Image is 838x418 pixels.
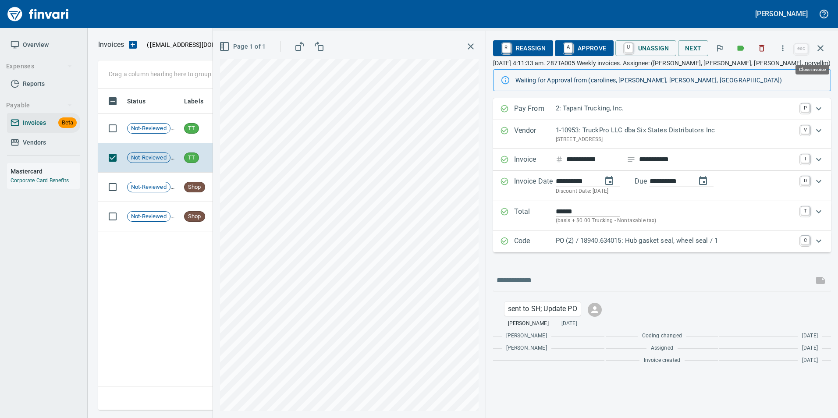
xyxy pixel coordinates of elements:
p: Invoices [98,39,124,50]
a: R [502,43,511,53]
p: Pay From [514,103,556,115]
p: Total [514,206,556,225]
span: Payable [6,100,72,111]
button: Upload an Invoice [124,39,142,50]
span: Overview [23,39,49,50]
h5: [PERSON_NAME] [755,9,808,18]
button: Payable [3,97,76,113]
span: Page 1 of 1 [221,41,266,52]
a: V [801,125,810,134]
nav: breadcrumb [98,39,124,50]
button: change due date [692,170,714,191]
div: Expand [493,230,831,252]
span: Approve [562,41,607,56]
p: Invoice [514,154,556,166]
a: C [801,236,810,244]
button: Discard [752,39,771,58]
span: Pages Split [170,213,185,220]
span: [PERSON_NAME] [508,319,549,328]
a: Corporate Card Benefits [11,177,69,184]
span: This records your message into the invoice and notifies anyone mentioned [810,270,831,291]
a: Vendors [7,133,80,152]
span: Shop [185,213,205,221]
span: Next [685,43,702,54]
a: A [564,43,572,53]
span: Pages Split [170,183,185,190]
p: (basis + $0.00 Trucking - Nontaxable tax) [556,216,795,225]
p: 2: Tapani Trucking, Inc. [556,103,795,113]
button: RReassign [493,40,553,56]
span: [DATE] [802,344,818,353]
span: Assigned [651,344,673,353]
a: Overview [7,35,80,55]
span: [EMAIL_ADDRESS][DOMAIN_NAME] [149,40,250,49]
svg: Invoice description [627,155,636,164]
span: Invoice created [644,356,681,365]
p: Due [635,176,676,187]
span: Status [127,96,157,106]
button: Labels [731,39,750,58]
span: Reassign [500,41,546,56]
span: TT [185,154,199,162]
a: U [625,43,633,53]
p: sent to SH; Update PO [508,304,577,314]
a: esc [795,44,808,53]
div: Expand [493,98,831,120]
p: Discount Date: [DATE] [556,187,795,196]
a: Reports [7,74,80,94]
button: AApprove [555,40,614,56]
span: Expenses [6,61,72,72]
button: Expenses [3,58,76,74]
p: [DATE] 4:11:33 am. 287TA005 Weekly invoices. Assignee: ([PERSON_NAME], [PERSON_NAME], [PERSON_NAM... [493,59,831,67]
span: Pages Split [170,124,185,131]
a: InvoicesBeta [7,113,80,133]
a: T [801,206,810,215]
span: Labels [184,96,215,106]
p: Code [514,236,556,247]
div: Click for options [504,302,581,316]
span: Not-Reviewed [128,183,170,191]
button: Next [678,40,709,57]
p: Vendor [514,125,556,144]
p: [STREET_ADDRESS] [556,135,795,144]
div: Expand [493,120,831,149]
span: Unassign [622,41,669,56]
div: Expand [493,171,831,201]
a: P [801,103,810,112]
span: Not-Reviewed [128,154,170,162]
button: Flag [710,39,729,58]
span: Shop [185,183,205,191]
span: [DATE] [802,332,818,340]
p: 1-10953: TruckPro LLC dba Six States Distributors Inc [556,125,795,135]
span: Coding changed [642,332,682,340]
span: Labels [184,96,203,106]
div: Waiting for Approval from (carolines, [PERSON_NAME], [PERSON_NAME], [GEOGRAPHIC_DATA]) [515,72,824,88]
svg: Invoice number [556,154,563,165]
div: Expand [493,201,831,230]
button: UUnassign [615,40,676,56]
span: Invoices [23,117,46,128]
span: TT [185,124,199,133]
span: Pages Split [170,154,185,161]
span: [DATE] [561,319,577,328]
span: Not-Reviewed [128,124,170,133]
span: Vendors [23,137,46,148]
div: Expand [493,149,831,171]
span: Reports [23,78,45,89]
p: Invoice Date [514,176,556,196]
p: PO (2) / 18940.634015: Hub gasket seal, wheel seal / 1 [556,236,795,246]
button: change date [599,170,620,191]
img: Finvari [5,4,71,25]
h6: Mastercard [11,166,80,176]
a: I [801,154,810,163]
p: ( ) [142,40,252,49]
p: Drag a column heading here to group the table [109,70,237,78]
button: [PERSON_NAME] [753,7,810,21]
span: Beta [58,118,77,128]
span: [PERSON_NAME] [506,332,547,340]
span: [DATE] [802,356,818,365]
span: Status [127,96,146,106]
span: Not-Reviewed [128,213,170,221]
a: D [801,176,810,185]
